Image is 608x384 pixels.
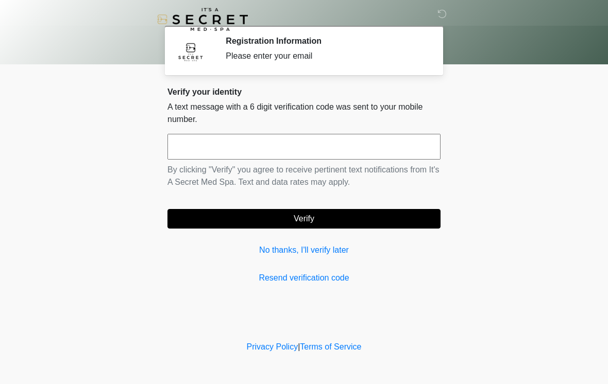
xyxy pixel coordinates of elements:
a: Resend verification code [167,272,441,284]
a: | [298,342,300,351]
p: By clicking "Verify" you agree to receive pertinent text notifications from It's A Secret Med Spa... [167,164,441,188]
a: Terms of Service [300,342,361,351]
div: Please enter your email [226,50,425,62]
a: No thanks, I'll verify later [167,244,441,256]
p: A text message with a 6 digit verification code was sent to your mobile number. [167,101,441,126]
button: Verify [167,209,441,229]
h2: Registration Information [226,36,425,46]
img: It's A Secret Med Spa Logo [157,8,248,31]
h2: Verify your identity [167,87,441,97]
a: Privacy Policy [247,342,298,351]
img: Agent Avatar [175,36,206,67]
